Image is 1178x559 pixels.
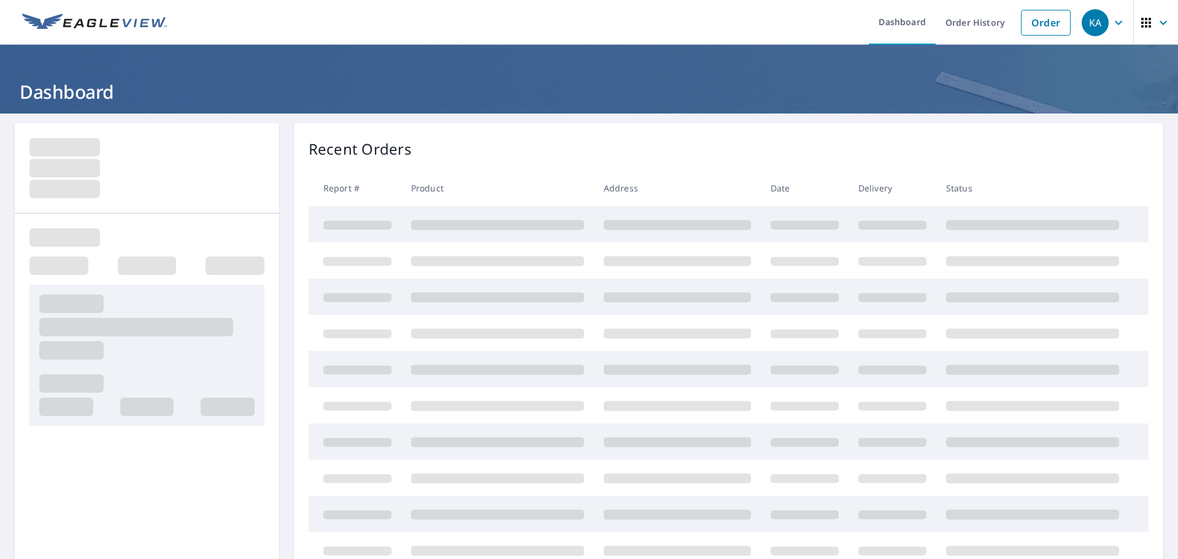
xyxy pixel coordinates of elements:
[1082,9,1109,36] div: KA
[22,13,167,32] img: EV Logo
[849,170,936,206] th: Delivery
[401,170,594,206] th: Product
[761,170,849,206] th: Date
[309,170,401,206] th: Report #
[309,138,412,160] p: Recent Orders
[594,170,761,206] th: Address
[936,170,1129,206] th: Status
[15,79,1163,104] h1: Dashboard
[1021,10,1071,36] a: Order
